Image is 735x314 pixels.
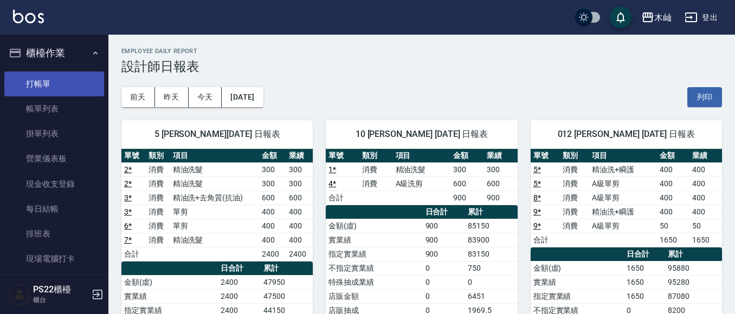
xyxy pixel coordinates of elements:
[689,149,722,163] th: 業績
[393,176,451,191] td: A級洗剪
[9,284,30,305] img: Person
[286,205,313,219] td: 400
[286,219,313,233] td: 400
[259,233,286,247] td: 400
[170,191,260,205] td: 精油洗+去角質(抗油)
[146,176,170,191] td: 消費
[465,219,518,233] td: 85150
[170,149,260,163] th: 項目
[155,87,189,107] button: 昨天
[4,197,104,221] a: 每日結帳
[687,87,722,107] button: 列印
[326,233,422,247] td: 實業績
[665,275,722,289] td: 95280
[465,275,518,289] td: 0
[657,162,689,176] td: 400
[259,219,286,233] td: 400
[259,205,286,219] td: 400
[450,176,484,191] td: 600
[259,176,286,191] td: 300
[286,247,313,261] td: 2400
[465,289,518,303] td: 6451
[33,284,88,295] h5: PS22櫃檯
[326,191,359,205] td: 合計
[359,162,393,176] td: 消費
[657,176,689,191] td: 400
[589,149,657,163] th: 項目
[657,205,689,219] td: 400
[624,261,665,275] td: 1650
[326,219,422,233] td: 金額(虛)
[261,289,313,303] td: 47500
[560,191,589,205] td: 消費
[637,6,676,29] button: 木屾
[146,219,170,233] td: 消費
[261,261,313,276] th: 累計
[146,191,170,205] td: 消費
[657,191,689,205] td: 400
[689,233,722,247] td: 1650
[624,247,665,261] th: 日合計
[531,149,560,163] th: 單號
[121,59,722,74] h3: 設計師日報表
[170,205,260,219] td: 單剪
[450,149,484,163] th: 金額
[286,149,313,163] th: 業績
[259,247,286,261] td: 2400
[218,261,261,276] th: 日合計
[326,261,422,275] td: 不指定實業績
[484,176,518,191] td: 600
[261,275,313,289] td: 47950
[689,176,722,191] td: 400
[286,176,313,191] td: 300
[465,261,518,275] td: 750
[544,129,709,140] span: 012 [PERSON_NAME] [DATE] 日報表
[531,233,560,247] td: 合計
[339,129,504,140] span: 10 [PERSON_NAME] [DATE] 日報表
[531,261,624,275] td: 金額(虛)
[359,149,393,163] th: 類別
[4,172,104,197] a: 現金收支登錄
[589,191,657,205] td: A級單剪
[259,162,286,176] td: 300
[218,275,261,289] td: 2400
[423,233,466,247] td: 900
[326,149,517,205] table: a dense table
[189,87,222,107] button: 今天
[170,233,260,247] td: 精油洗髮
[286,191,313,205] td: 600
[286,233,313,247] td: 400
[326,149,359,163] th: 單號
[465,233,518,247] td: 83900
[589,219,657,233] td: A級單剪
[146,233,170,247] td: 消費
[465,247,518,261] td: 83150
[259,149,286,163] th: 金額
[624,289,665,303] td: 1650
[4,246,104,271] a: 現場電腦打卡
[484,191,518,205] td: 900
[560,219,589,233] td: 消費
[423,205,466,219] th: 日合計
[657,219,689,233] td: 50
[286,162,313,176] td: 300
[393,162,451,176] td: 精油洗髮
[589,176,657,191] td: A級單剪
[13,10,44,23] img: Logo
[4,39,104,67] button: 櫃檯作業
[423,275,466,289] td: 0
[170,219,260,233] td: 單剪
[326,247,422,261] td: 指定實業績
[689,162,722,176] td: 400
[218,289,261,303] td: 2400
[560,149,589,163] th: 類別
[121,275,218,289] td: 金額(虛)
[423,289,466,303] td: 0
[326,275,422,289] td: 特殊抽成業績
[170,162,260,176] td: 精油洗髮
[4,71,104,96] a: 打帳單
[624,275,665,289] td: 1650
[484,162,518,176] td: 300
[134,129,300,140] span: 5 [PERSON_NAME][DATE] 日報表
[259,191,286,205] td: 600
